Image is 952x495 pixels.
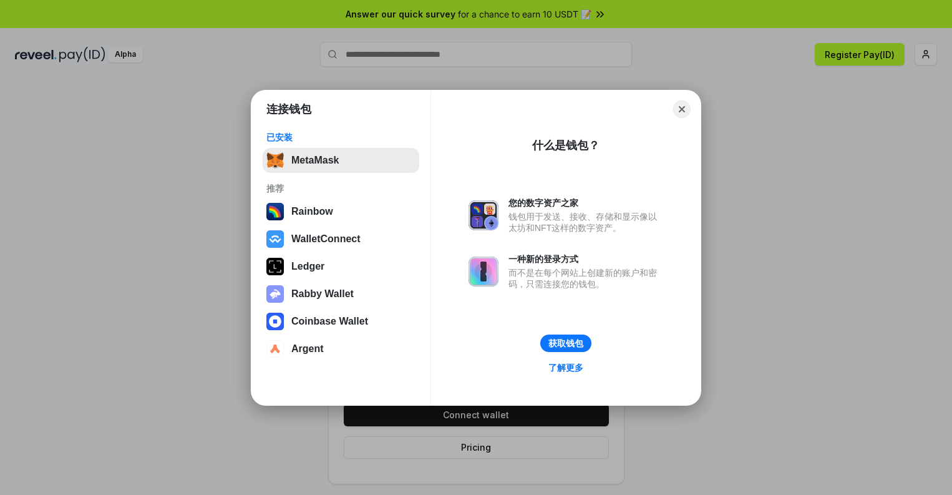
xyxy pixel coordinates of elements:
div: Coinbase Wallet [291,316,368,327]
div: 了解更多 [548,362,583,373]
button: Argent [263,336,419,361]
div: 钱包用于发送、接收、存储和显示像以太坊和NFT这样的数字资产。 [508,211,663,233]
div: Argent [291,343,324,355]
div: 您的数字资产之家 [508,197,663,208]
div: MetaMask [291,155,339,166]
div: 已安装 [266,132,415,143]
button: Coinbase Wallet [263,309,419,334]
a: 了解更多 [541,360,591,376]
div: 一种新的登录方式 [508,253,663,265]
button: 获取钱包 [540,335,591,352]
button: Rainbow [263,199,419,224]
img: svg+xml,%3Csvg%20width%3D%2228%22%20height%3D%2228%22%20viewBox%3D%220%200%2028%2028%22%20fill%3D... [266,340,284,358]
h1: 连接钱包 [266,102,311,117]
img: svg+xml,%3Csvg%20width%3D%22120%22%20height%3D%22120%22%20viewBox%3D%220%200%20120%20120%22%20fil... [266,203,284,220]
div: 什么是钱包？ [532,138,600,153]
img: svg+xml,%3Csvg%20xmlns%3D%22http%3A%2F%2Fwww.w3.org%2F2000%2Fsvg%22%20fill%3D%22none%22%20viewBox... [266,285,284,303]
div: Rabby Wallet [291,288,354,300]
img: svg+xml,%3Csvg%20width%3D%2228%22%20height%3D%2228%22%20viewBox%3D%220%200%2028%2028%22%20fill%3D... [266,230,284,248]
div: Rainbow [291,206,333,217]
button: Rabby Wallet [263,282,419,306]
button: Close [673,100,691,118]
img: svg+xml,%3Csvg%20fill%3D%22none%22%20height%3D%2233%22%20viewBox%3D%220%200%2035%2033%22%20width%... [266,152,284,169]
div: 获取钱包 [548,338,583,349]
img: svg+xml,%3Csvg%20xmlns%3D%22http%3A%2F%2Fwww.w3.org%2F2000%2Fsvg%22%20fill%3D%22none%22%20viewBox... [469,257,498,287]
button: WalletConnect [263,227,419,252]
img: svg+xml,%3Csvg%20xmlns%3D%22http%3A%2F%2Fwww.w3.org%2F2000%2Fsvg%22%20width%3D%2228%22%20height%3... [266,258,284,275]
button: MetaMask [263,148,419,173]
div: Ledger [291,261,324,272]
div: 而不是在每个网站上创建新的账户和密码，只需连接您的钱包。 [508,267,663,290]
button: Ledger [263,254,419,279]
div: 推荐 [266,183,415,194]
div: WalletConnect [291,233,361,245]
img: svg+xml,%3Csvg%20width%3D%2228%22%20height%3D%2228%22%20viewBox%3D%220%200%2028%2028%22%20fill%3D... [266,313,284,330]
img: svg+xml,%3Csvg%20xmlns%3D%22http%3A%2F%2Fwww.w3.org%2F2000%2Fsvg%22%20fill%3D%22none%22%20viewBox... [469,200,498,230]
